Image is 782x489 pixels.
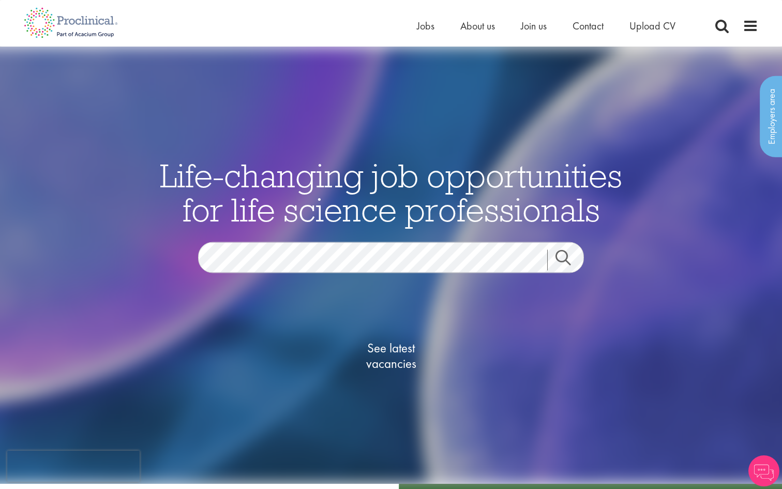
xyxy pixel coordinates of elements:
[339,299,443,412] a: See latestvacancies
[748,455,779,486] img: Chatbot
[547,249,592,270] a: Job search submit button
[339,340,443,371] span: See latest vacancies
[160,154,622,230] span: Life-changing job opportunities for life science professionals
[521,19,547,33] a: Join us
[629,19,675,33] a: Upload CV
[7,451,140,482] iframe: reCAPTCHA
[460,19,495,33] a: About us
[573,19,604,33] a: Contact
[417,19,434,33] a: Jobs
